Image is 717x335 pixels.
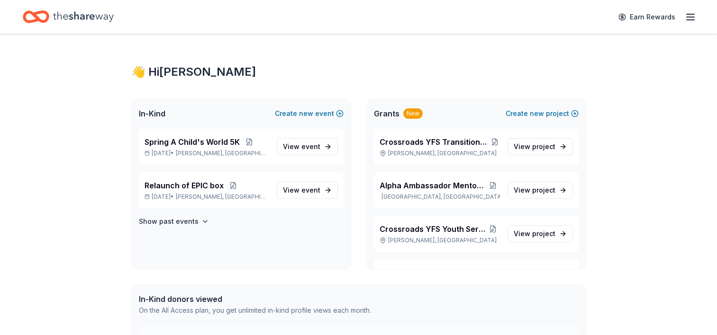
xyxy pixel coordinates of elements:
div: On the All Access plan, you get unlimited in-kind profile views each month. [139,305,371,316]
span: Crossroads YFS Transitional Living/ Young Parent Living [380,136,490,148]
span: [PERSON_NAME], [GEOGRAPHIC_DATA] [176,193,269,201]
span: project [532,142,555,150]
h4: Show past events [139,216,199,227]
div: In-Kind donors viewed [139,293,371,305]
p: [DATE] • [145,150,269,157]
p: [PERSON_NAME], [GEOGRAPHIC_DATA] [380,237,500,244]
span: View [283,185,320,196]
a: Home [23,6,114,28]
span: Grants [374,108,399,119]
p: [GEOGRAPHIC_DATA], [GEOGRAPHIC_DATA] [380,193,500,201]
span: View [514,141,555,152]
button: Createnewproject [506,108,579,119]
div: 👋 Hi [PERSON_NAME] [131,64,586,79]
span: event [301,142,320,150]
span: In-Kind [139,108,165,119]
button: Show past events [139,216,209,227]
a: View project [508,182,573,199]
p: [DATE] • [145,193,269,201]
span: Relaunch of EPIC box [145,180,224,191]
a: View project [508,138,573,155]
span: Alpha Ambassador Mentorship program [380,180,487,191]
span: View [283,141,320,152]
span: new [299,108,313,119]
span: Spring A Child's World 5K [145,136,240,148]
a: View event [277,138,338,155]
button: Createnewevent [275,108,344,119]
span: [PERSON_NAME], [GEOGRAPHIC_DATA] [176,150,269,157]
span: project [532,229,555,238]
p: [PERSON_NAME], [GEOGRAPHIC_DATA] [380,150,500,157]
span: View [514,228,555,239]
span: Crossroads YFS Youth Services- CERC [380,223,486,235]
span: event [301,186,320,194]
a: Earn Rewards [613,9,681,26]
a: View project [508,225,573,242]
div: New [403,108,423,119]
span: new [530,108,544,119]
span: View [514,185,555,196]
span: Crossroads YFS Early Childhood Program [380,267,487,278]
span: project [532,186,555,194]
a: View event [277,182,338,199]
